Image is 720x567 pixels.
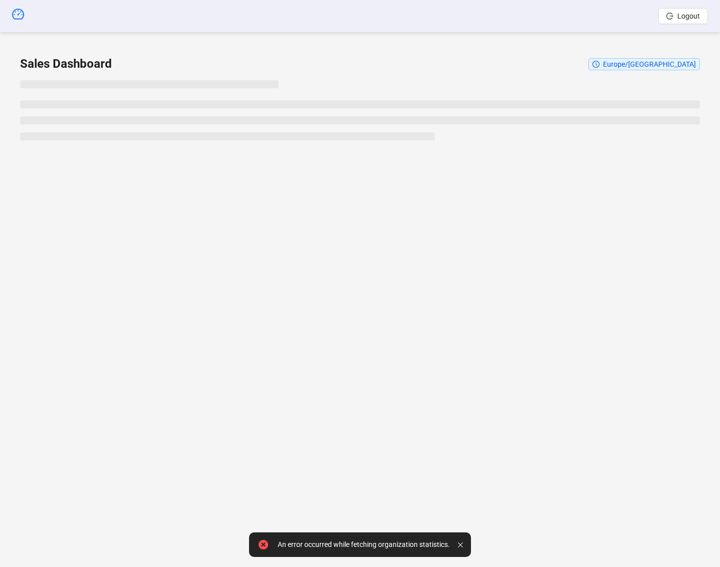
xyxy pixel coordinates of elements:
span: clock-circle [592,61,599,68]
span: Europe/[GEOGRAPHIC_DATA] [603,60,696,68]
div: An error occurred while fetching organization statistics. [278,540,450,549]
span: logout [666,13,673,20]
h3: Sales Dashboard [20,56,112,72]
button: Logout [658,8,708,24]
span: Logout [677,12,700,20]
span: dashboard [12,8,24,20]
